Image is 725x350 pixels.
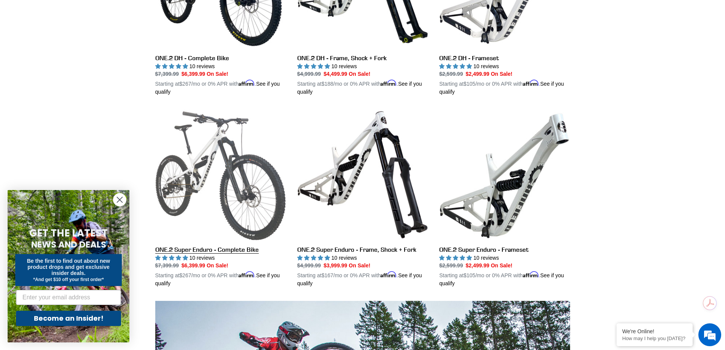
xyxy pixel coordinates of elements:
[27,258,110,276] span: Be the first to find out about new product drops and get exclusive insider deals.
[622,328,687,334] div: We're Online!
[33,277,104,282] span: *And get $10 off your first order*
[622,336,687,341] p: How may I help you today?
[16,311,121,326] button: Become an Insider!
[16,290,121,305] input: Enter your email address
[29,226,108,240] span: GET THE LATEST
[31,238,106,251] span: NEWS AND DEALS
[113,193,126,206] button: Close dialog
